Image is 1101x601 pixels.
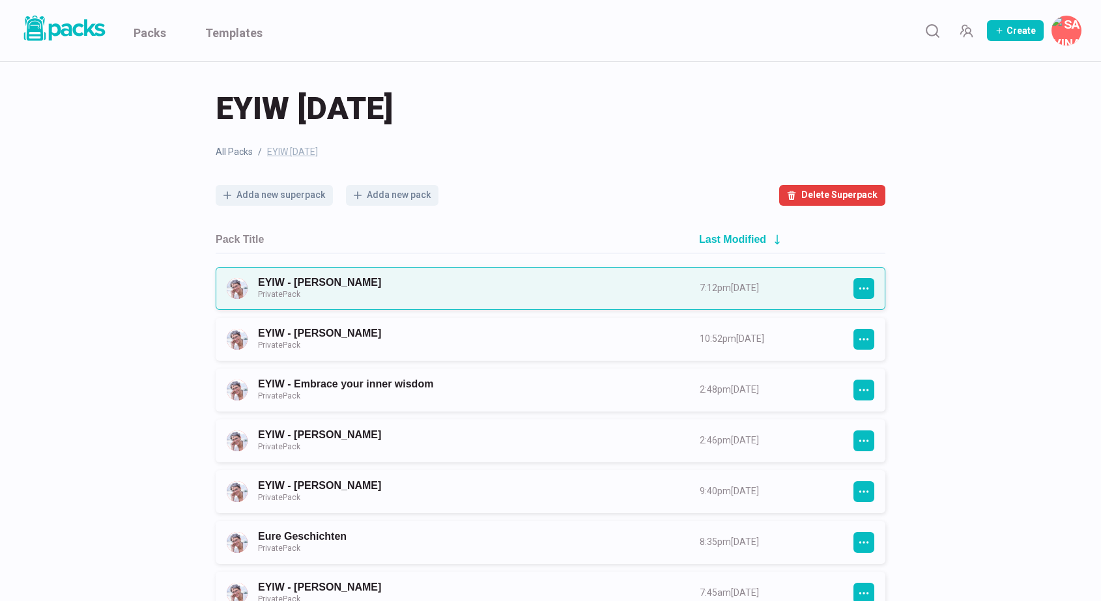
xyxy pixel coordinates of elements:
a: All Packs [216,145,253,159]
button: Manage Team Invites [953,18,979,44]
img: Packs logo [20,13,107,44]
button: Savina Tilmann [1051,16,1081,46]
button: Adda new superpack [216,185,333,206]
button: Create Pack [987,20,1044,41]
span: EYIW [DATE] [267,145,318,159]
h2: Pack Title [216,233,264,245]
button: Search [919,18,945,44]
h2: Last Modified [699,233,766,245]
button: Adda new pack [346,185,438,206]
a: Packs logo [20,13,107,48]
nav: breadcrumb [216,145,885,159]
span: EYIW [DATE] [216,88,393,130]
button: Delete Superpack [779,185,885,206]
span: / [258,145,262,159]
